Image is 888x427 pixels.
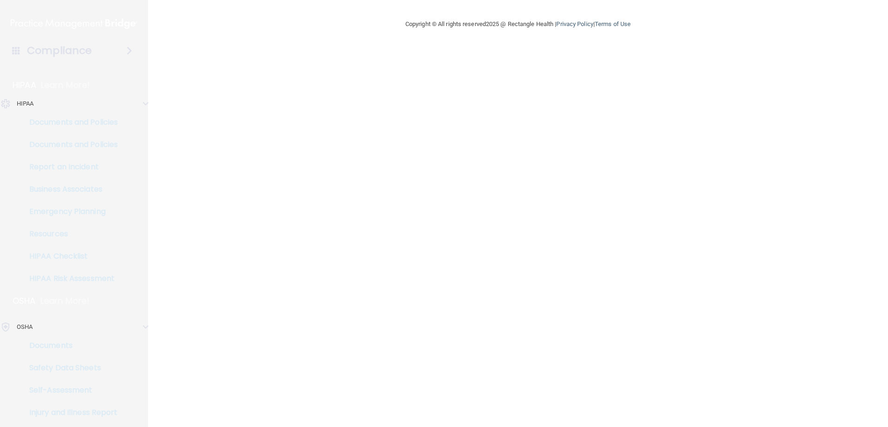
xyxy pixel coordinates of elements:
p: Safety Data Sheets [6,363,133,373]
p: OSHA [13,295,36,307]
p: Documents and Policies [6,140,133,149]
a: Privacy Policy [556,20,593,27]
p: HIPAA Risk Assessment [6,274,133,283]
img: PMB logo [11,14,137,33]
p: Report an Incident [6,162,133,172]
p: Injury and Illness Report [6,408,133,417]
p: Learn More! [40,295,90,307]
p: Business Associates [6,185,133,194]
p: Learn More! [41,80,90,91]
p: HIPAA [17,98,34,109]
div: Copyright © All rights reserved 2025 @ Rectangle Health | | [348,9,688,39]
p: HIPAA [13,80,36,91]
a: Terms of Use [595,20,631,27]
p: Emergency Planning [6,207,133,216]
h4: Compliance [27,44,92,57]
p: Documents and Policies [6,118,133,127]
p: Resources [6,229,133,239]
p: HIPAA Checklist [6,252,133,261]
p: OSHA [17,321,33,333]
p: Self-Assessment [6,386,133,395]
p: Documents [6,341,133,350]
